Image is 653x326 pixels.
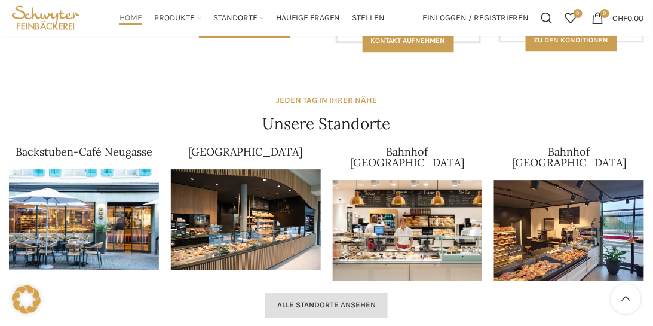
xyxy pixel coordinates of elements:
[9,12,82,22] a: Site logo
[119,6,142,30] a: Home
[277,300,376,310] span: Alle Standorte ansehen
[535,6,559,30] a: Suchen
[154,6,201,30] a: Produkte
[350,145,464,169] a: Bahnhof [GEOGRAPHIC_DATA]
[613,13,628,23] span: CHF
[213,13,257,24] span: Standorte
[276,94,377,107] div: JEDEN TAG IN IHRER NÄHE
[512,145,626,169] a: Bahnhof [GEOGRAPHIC_DATA]
[154,13,195,24] span: Produkte
[559,6,583,30] a: 0
[276,6,341,30] a: Häufige Fragen
[363,31,454,52] a: Kontakt aufnehmen
[88,6,416,30] div: Main navigation
[119,13,142,24] span: Home
[586,6,650,30] a: 0 CHF0.00
[600,9,609,18] span: 0
[422,14,529,22] span: Einloggen / Registrieren
[265,293,388,318] a: Alle Standorte ansehen
[371,36,446,45] span: Kontakt aufnehmen
[213,6,264,30] a: Standorte
[352,6,385,30] a: Stellen
[534,36,609,44] span: Zu den konditionen
[559,6,583,30] div: Meine Wunschliste
[352,13,385,24] span: Stellen
[189,145,303,159] a: [GEOGRAPHIC_DATA]
[16,145,152,159] a: Backstuben-Café Neugasse
[276,13,341,24] span: Häufige Fragen
[574,9,583,18] span: 0
[416,6,535,30] a: Einloggen / Registrieren
[611,284,641,314] a: Scroll to top button
[613,13,644,23] bdi: 0.00
[263,113,391,135] h4: Unsere Standorte
[526,30,617,51] a: Zu den konditionen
